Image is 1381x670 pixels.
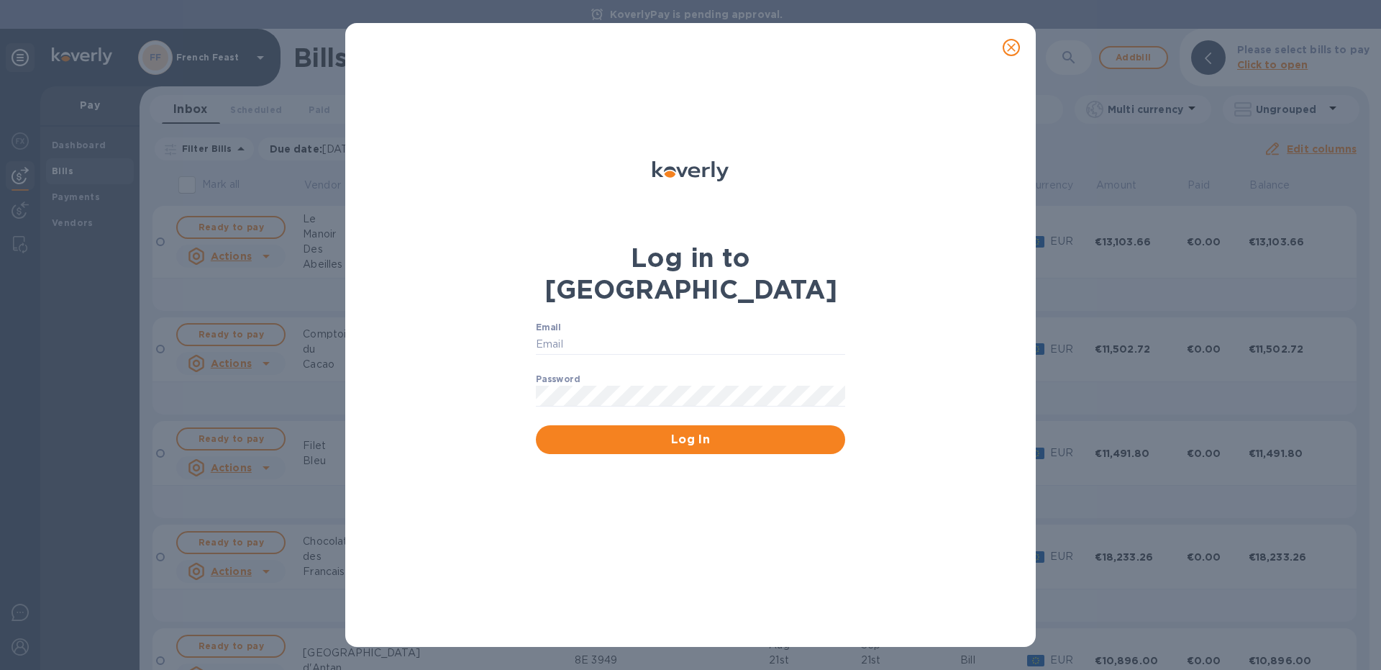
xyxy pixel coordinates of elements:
input: Email [536,334,845,356]
button: Log In [536,425,845,454]
b: Log in to [GEOGRAPHIC_DATA] [544,242,837,305]
span: Log In [547,431,834,448]
label: Email [536,323,561,332]
label: Password [536,375,580,384]
button: close [994,30,1029,65]
img: Koverly [652,161,729,181]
